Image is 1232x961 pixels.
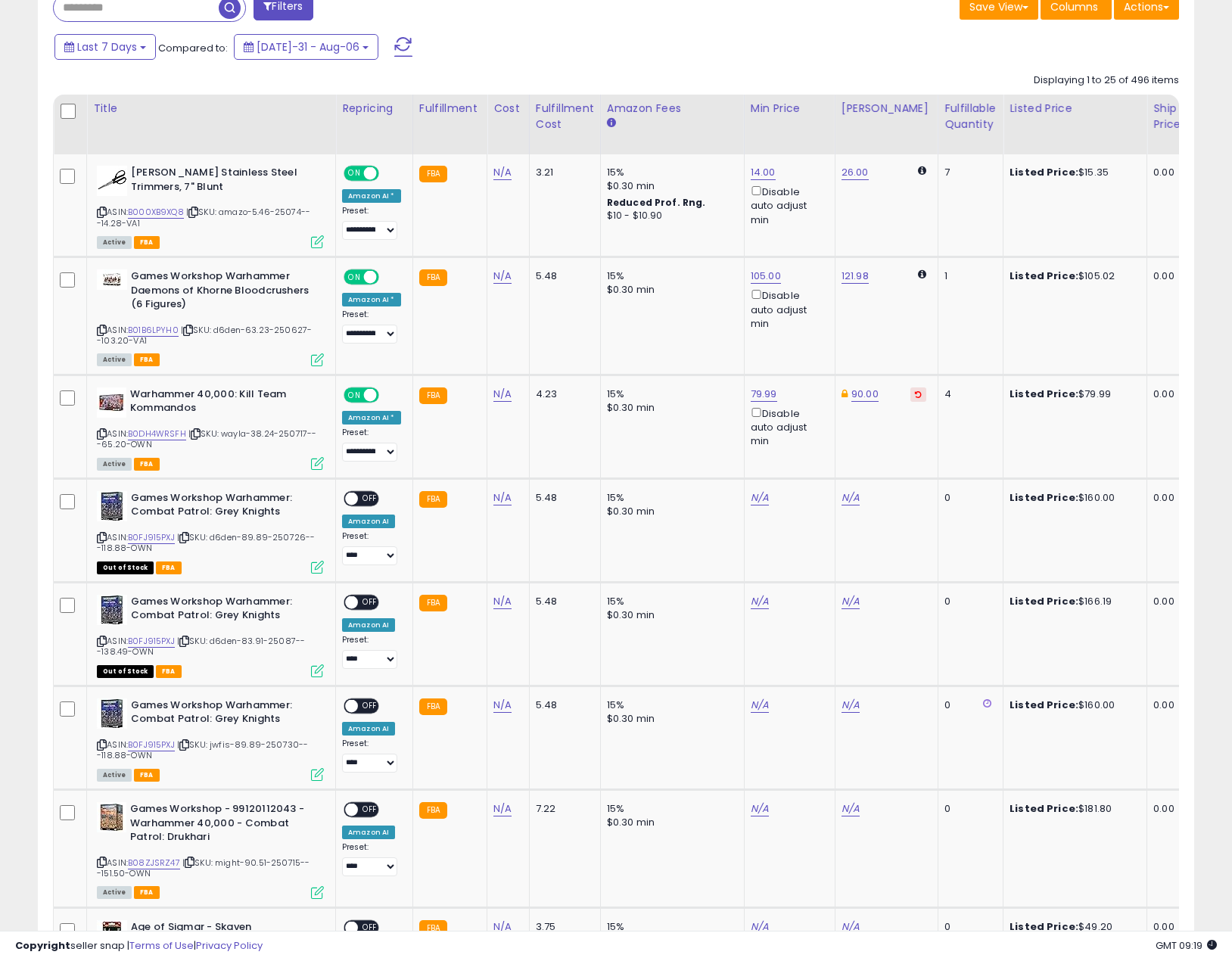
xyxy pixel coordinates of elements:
[944,166,991,179] div: 7
[128,428,186,440] a: B0DH4WRSFH
[1010,387,1135,401] div: $79.99
[342,101,406,117] div: Repricing
[607,117,616,130] small: Amazon Fees.
[131,269,315,316] b: Games Workshop Warhammer Daemons of Khorne Bloodcrushers (6 Figures)
[536,387,589,401] div: 4.23
[97,166,127,196] img: 31PsZtq0VqL._SL40_.jpg
[342,722,395,736] div: Amazon AI
[342,189,401,203] div: Amazon AI *
[97,595,127,625] img: 51znE8MQIDL._SL40_.jpg
[97,166,324,247] div: ASIN:
[1010,802,1135,816] div: $181.80
[944,101,997,132] div: Fulfillable Quantity
[607,269,733,283] div: 15%
[97,491,127,521] img: 51znE8MQIDL._SL40_.jpg
[1153,802,1178,816] div: 0.00
[97,491,324,572] div: ASIN:
[607,283,733,297] div: $0.30 min
[77,39,137,54] span: Last 7 Days
[607,608,733,622] div: $0.30 min
[134,236,160,249] span: FBA
[97,769,132,782] span: All listings currently available for purchase on Amazon
[358,700,382,713] span: OFF
[842,269,869,284] a: 121.98
[1010,801,1078,816] b: Listed Price:
[842,101,932,117] div: [PERSON_NAME]
[97,886,132,899] span: All listings currently available for purchase on Amazon
[944,491,991,505] div: 0
[607,196,706,209] b: Reduced Prof. Rng.
[751,387,777,402] a: 79.99
[536,595,589,608] div: 5.48
[842,490,860,505] a: N/A
[419,101,481,117] div: Fulfillment
[1010,165,1078,179] b: Listed Price:
[134,886,160,899] span: FBA
[751,405,823,449] div: Disable auto adjust min
[97,387,324,468] div: ASIN:
[944,387,991,401] div: 4
[1034,73,1179,88] div: Displaying 1 to 25 of 496 items
[851,387,879,402] a: 90.00
[1153,595,1178,608] div: 0.00
[97,698,324,779] div: ASIN:
[1153,101,1184,132] div: Ship Price
[97,561,154,574] span: All listings that are currently out of stock and unavailable for purchase on Amazon
[419,698,447,715] small: FBA
[93,101,329,117] div: Title
[419,269,447,286] small: FBA
[130,802,314,848] b: Games Workshop - 99120112043 - Warhammer 40,000 - Combat Patrol: Drukhari
[751,287,823,331] div: Disable auto adjust min
[1010,490,1078,505] b: Listed Price:
[751,269,781,284] a: 105.00
[377,167,401,180] span: OFF
[1153,269,1178,283] div: 0.00
[97,802,324,897] div: ASIN:
[1153,387,1178,401] div: 0.00
[944,595,991,608] div: 0
[536,698,589,712] div: 5.48
[842,165,869,180] a: 26.00
[607,698,733,712] div: 15%
[493,698,512,713] a: N/A
[607,387,733,401] div: 15%
[377,388,401,401] span: OFF
[493,387,512,402] a: N/A
[751,490,769,505] a: N/A
[156,561,182,574] span: FBA
[134,458,160,471] span: FBA
[1010,166,1135,179] div: $15.35
[419,491,447,508] small: FBA
[342,842,401,876] div: Preset:
[345,167,364,180] span: ON
[493,269,512,284] a: N/A
[944,269,991,283] div: 1
[97,698,127,729] img: 51znE8MQIDL._SL40_.jpg
[419,166,447,182] small: FBA
[97,531,316,554] span: | SKU: d6den-89.89-250726---118.88-OWN
[536,802,589,816] div: 7.22
[131,595,315,627] b: Games Workshop Warhammer: Combat Patrol: Grey Knights
[97,635,305,658] span: | SKU: d6den-83.91-25087---138.49-OWN
[1010,698,1135,712] div: $160.00
[128,635,175,648] a: B0FJ915PXJ
[607,401,733,415] div: $0.30 min
[751,165,776,180] a: 14.00
[97,324,312,347] span: | SKU: d6den-63.23-250627--103.20-VA1
[134,769,160,782] span: FBA
[131,491,315,523] b: Games Workshop Warhammer: Combat Patrol: Grey Knights
[97,428,317,450] span: | SKU: wayla-38.24-250717---65.20-OWN
[156,665,182,678] span: FBA
[751,801,769,816] a: N/A
[257,39,359,54] span: [DATE]-31 - Aug-06
[342,531,401,565] div: Preset:
[536,491,589,505] div: 5.48
[15,938,70,953] strong: Copyright
[345,388,364,401] span: ON
[607,802,733,816] div: 15%
[358,804,382,816] span: OFF
[751,594,769,609] a: N/A
[493,594,512,609] a: N/A
[1010,594,1078,608] b: Listed Price:
[342,309,401,344] div: Preset:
